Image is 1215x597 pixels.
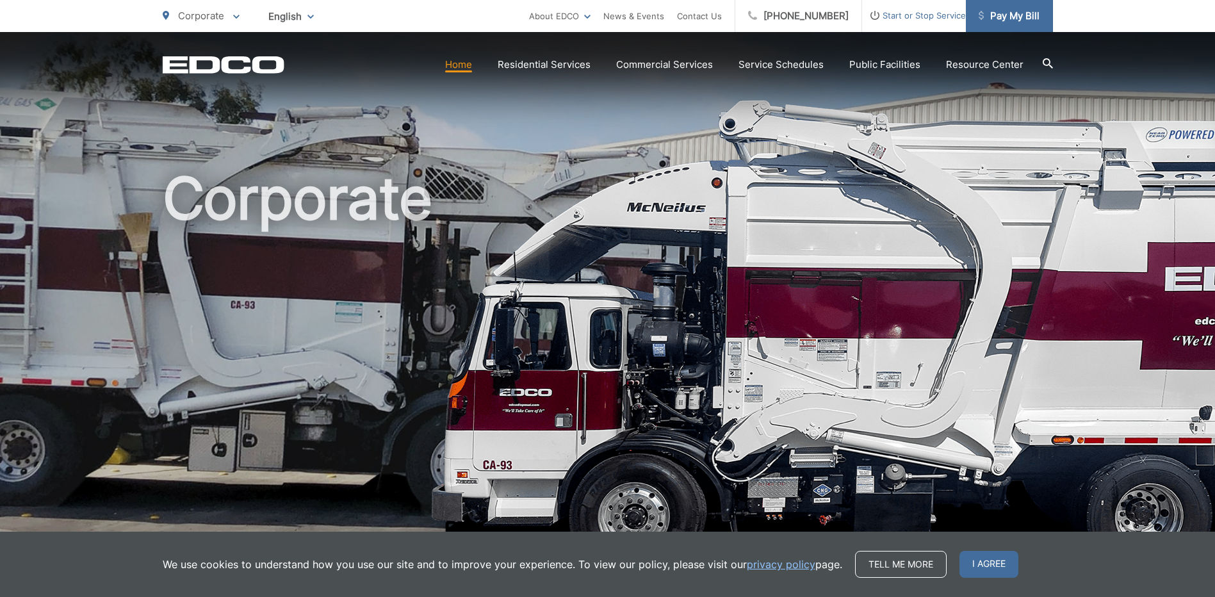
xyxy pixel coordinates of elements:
[677,8,722,24] a: Contact Us
[259,5,323,28] span: English
[178,10,224,22] span: Corporate
[529,8,591,24] a: About EDCO
[163,557,842,572] p: We use cookies to understand how you use our site and to improve your experience. To view our pol...
[616,57,713,72] a: Commercial Services
[445,57,472,72] a: Home
[855,551,947,578] a: Tell me more
[959,551,1018,578] span: I agree
[849,57,920,72] a: Public Facilities
[738,57,824,72] a: Service Schedules
[747,557,815,572] a: privacy policy
[946,57,1023,72] a: Resource Center
[979,8,1040,24] span: Pay My Bill
[603,8,664,24] a: News & Events
[163,56,284,74] a: EDCD logo. Return to the homepage.
[163,167,1053,572] h1: Corporate
[498,57,591,72] a: Residential Services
